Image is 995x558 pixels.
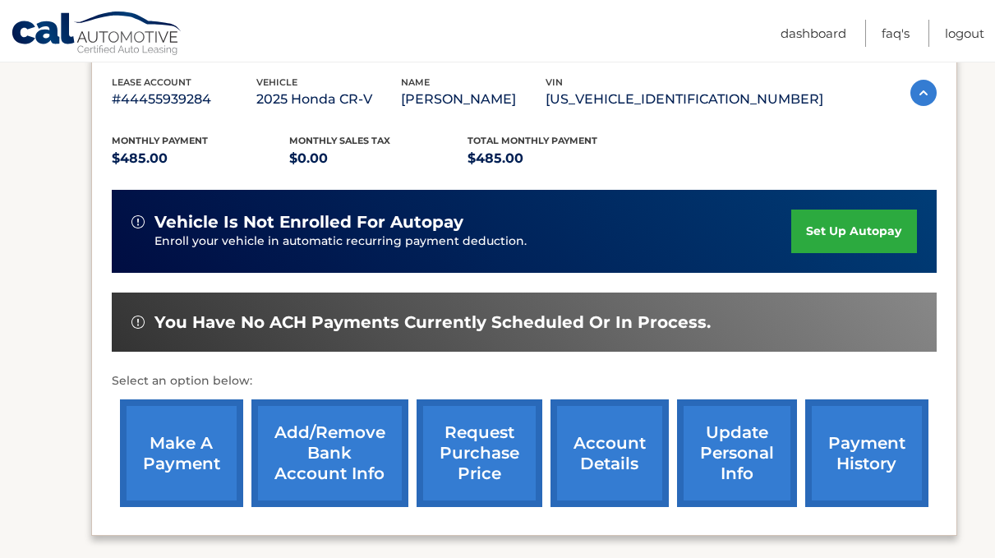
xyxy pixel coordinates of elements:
[11,11,183,58] a: Cal Automotive
[289,147,468,170] p: $0.00
[677,399,797,507] a: update personal info
[112,371,937,391] p: Select an option below:
[468,135,597,146] span: Total Monthly Payment
[468,147,646,170] p: $485.00
[131,316,145,329] img: alert-white.svg
[256,76,297,88] span: vehicle
[251,399,408,507] a: Add/Remove bank account info
[882,20,910,47] a: FAQ's
[417,399,542,507] a: request purchase price
[546,76,563,88] span: vin
[256,88,401,111] p: 2025 Honda CR-V
[945,20,984,47] a: Logout
[289,135,390,146] span: Monthly sales Tax
[131,215,145,228] img: alert-white.svg
[546,88,823,111] p: [US_VEHICLE_IDENTIFICATION_NUMBER]
[401,88,546,111] p: [PERSON_NAME]
[112,135,208,146] span: Monthly Payment
[550,399,669,507] a: account details
[154,312,711,333] span: You have no ACH payments currently scheduled or in process.
[112,147,290,170] p: $485.00
[781,20,846,47] a: Dashboard
[120,399,243,507] a: make a payment
[910,80,937,106] img: accordion-active.svg
[805,399,928,507] a: payment history
[791,210,916,253] a: set up autopay
[154,212,463,233] span: vehicle is not enrolled for autopay
[112,88,256,111] p: #44455939284
[112,76,191,88] span: lease account
[154,233,792,251] p: Enroll your vehicle in automatic recurring payment deduction.
[401,76,430,88] span: name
